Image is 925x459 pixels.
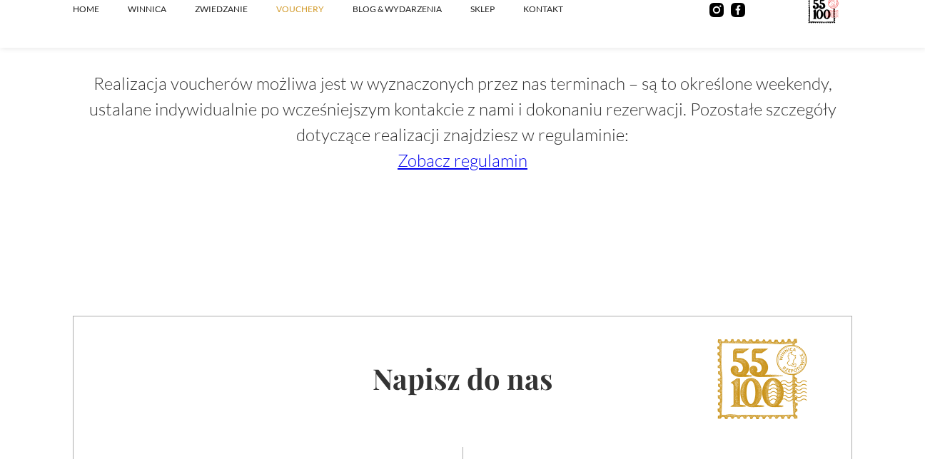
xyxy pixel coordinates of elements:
[74,359,851,397] h2: Napisz do nas
[73,71,852,173] p: Realizacja voucherów możliwa jest w wyznaczonych przez nas terminach – są to określone weekendy, ...
[398,150,527,171] a: Zobacz regulamin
